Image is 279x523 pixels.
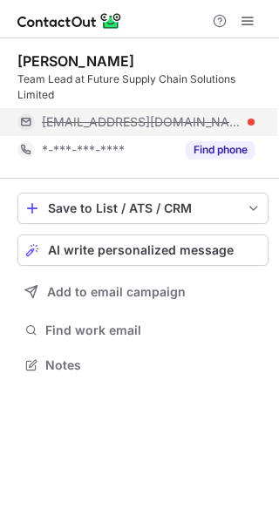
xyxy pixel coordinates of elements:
[17,71,269,103] div: Team Lead at Future Supply Chain Solutions Limited
[45,323,262,338] span: Find work email
[45,357,262,373] span: Notes
[17,318,269,343] button: Find work email
[17,193,269,224] button: save-profile-one-click
[17,353,269,377] button: Notes
[48,201,238,215] div: Save to List / ATS / CRM
[47,285,186,299] span: Add to email campaign
[17,234,269,266] button: AI write personalized message
[17,10,122,31] img: ContactOut v5.3.10
[48,243,234,257] span: AI write personalized message
[42,114,242,130] span: [EMAIL_ADDRESS][DOMAIN_NAME]
[186,141,255,159] button: Reveal Button
[17,52,134,70] div: [PERSON_NAME]
[17,276,269,308] button: Add to email campaign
